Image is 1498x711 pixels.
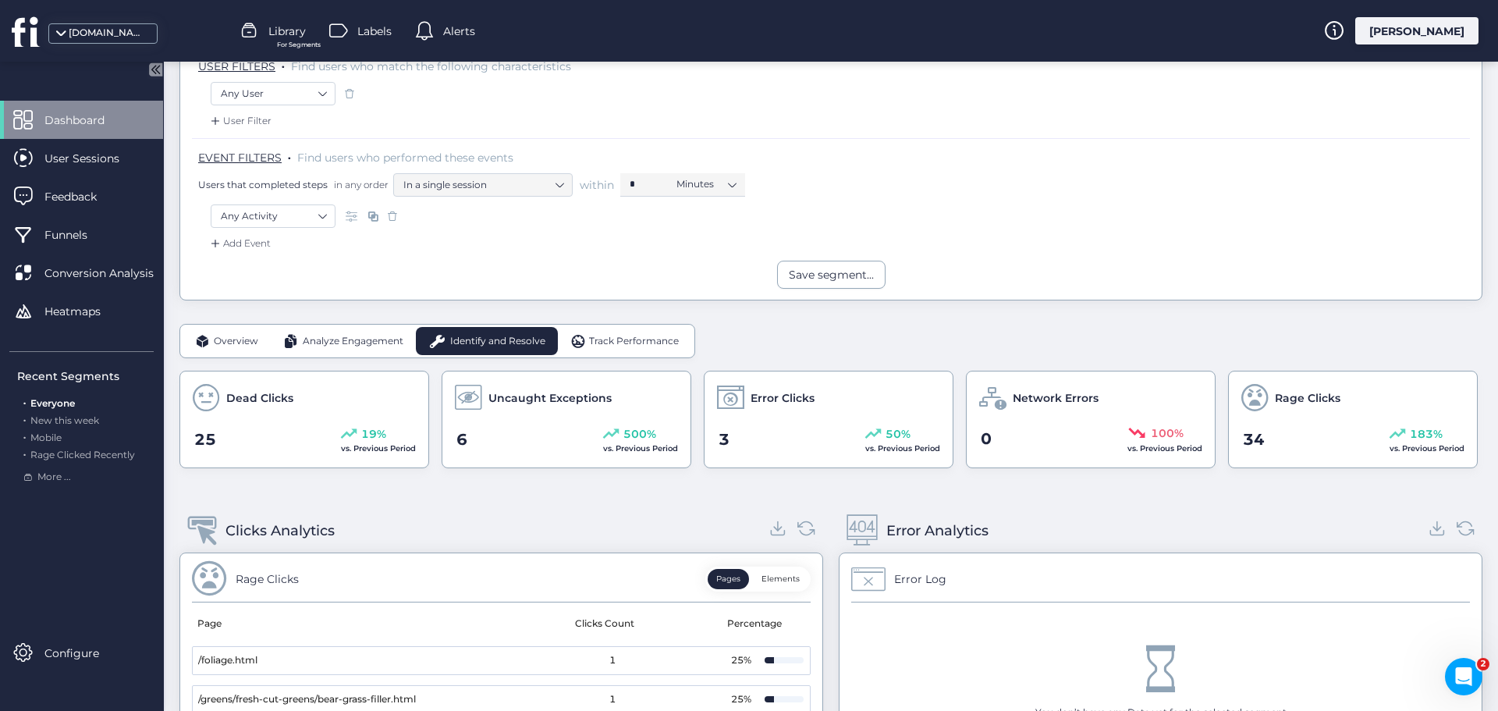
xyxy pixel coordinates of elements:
div: Add Event [208,236,271,251]
span: . [23,428,26,443]
span: EVENT FILTERS [198,151,282,165]
span: 50% [886,425,911,443]
nz-select-item: Any Activity [221,204,325,228]
div: [PERSON_NAME] [1355,17,1478,44]
div: Rage Clicks [236,571,299,588]
span: Dead Clicks [226,389,293,407]
span: 183% [1410,425,1443,443]
span: Heatmaps [44,303,124,320]
div: Save segment... [789,266,874,283]
span: 6 [456,428,467,452]
span: 0 [981,427,992,451]
span: . [23,411,26,426]
span: Everyone [30,397,75,409]
div: 25% [726,653,757,668]
span: For Segments [277,40,321,50]
nz-select-item: Minutes [676,172,736,196]
span: Identify and Resolve [450,334,545,349]
div: Clicks Analytics [225,520,335,542]
span: Labels [357,23,392,40]
span: 3 [719,428,729,452]
span: USER FILTERS [198,59,275,73]
span: Dashboard [44,112,128,129]
div: 25% [726,692,757,707]
span: 19% [361,425,386,443]
span: Analyze Engagement [303,334,403,349]
span: Rage Clicks [1275,389,1340,407]
span: Users that completed steps [198,178,328,191]
span: Find users who match the following characteristics [291,59,571,73]
span: /foliage.html [198,653,257,668]
div: Error Analytics [886,520,989,542]
button: Elements [753,569,808,589]
span: vs. Previous Period [603,443,678,453]
span: within [580,177,614,193]
span: Error Clicks [751,389,815,407]
span: Uncaught Exceptions [488,389,612,407]
span: Library [268,23,306,40]
span: vs. Previous Period [1390,443,1464,453]
nz-select-item: In a single session [403,173,563,197]
iframe: Intercom live chat [1445,658,1482,695]
div: Recent Segments [17,368,154,385]
span: Alerts [443,23,475,40]
div: Error Log [894,571,946,588]
span: Network Errors [1013,389,1099,407]
nz-select-item: Any User [221,82,325,105]
span: More ... [37,470,71,485]
span: Conversion Analysis [44,265,177,282]
span: . [23,446,26,460]
span: Mobile [30,432,62,443]
span: 1 [609,692,616,707]
span: 500% [623,425,656,443]
span: vs. Previous Period [865,443,940,453]
button: Pages [708,569,749,589]
span: 100% [1151,425,1184,442]
mat-header-cell: Percentage [714,603,800,646]
span: vs. Previous Period [341,443,416,453]
span: Configure [44,645,122,662]
span: /greens/fresh-cut-greens/bear-grass-filler.html [198,692,416,707]
div: User Filter [208,113,272,129]
div: [DOMAIN_NAME] [69,26,147,41]
span: Feedback [44,188,120,205]
mat-header-cell: Page [192,603,496,646]
span: User Sessions [44,150,143,167]
span: 25 [194,428,216,452]
span: 1 [609,653,616,668]
span: in any order [331,178,389,191]
span: 2 [1477,658,1489,670]
span: Find users who performed these events [297,151,513,165]
span: 34 [1243,428,1265,452]
span: New this week [30,414,99,426]
span: . [23,394,26,409]
mat-header-cell: Clicks Count [496,603,715,646]
span: Rage Clicked Recently [30,449,135,460]
span: . [288,148,291,163]
span: Overview [214,334,258,349]
span: . [282,56,285,72]
span: Track Performance [589,334,679,349]
span: vs. Previous Period [1127,443,1202,453]
span: Funnels [44,226,111,244]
